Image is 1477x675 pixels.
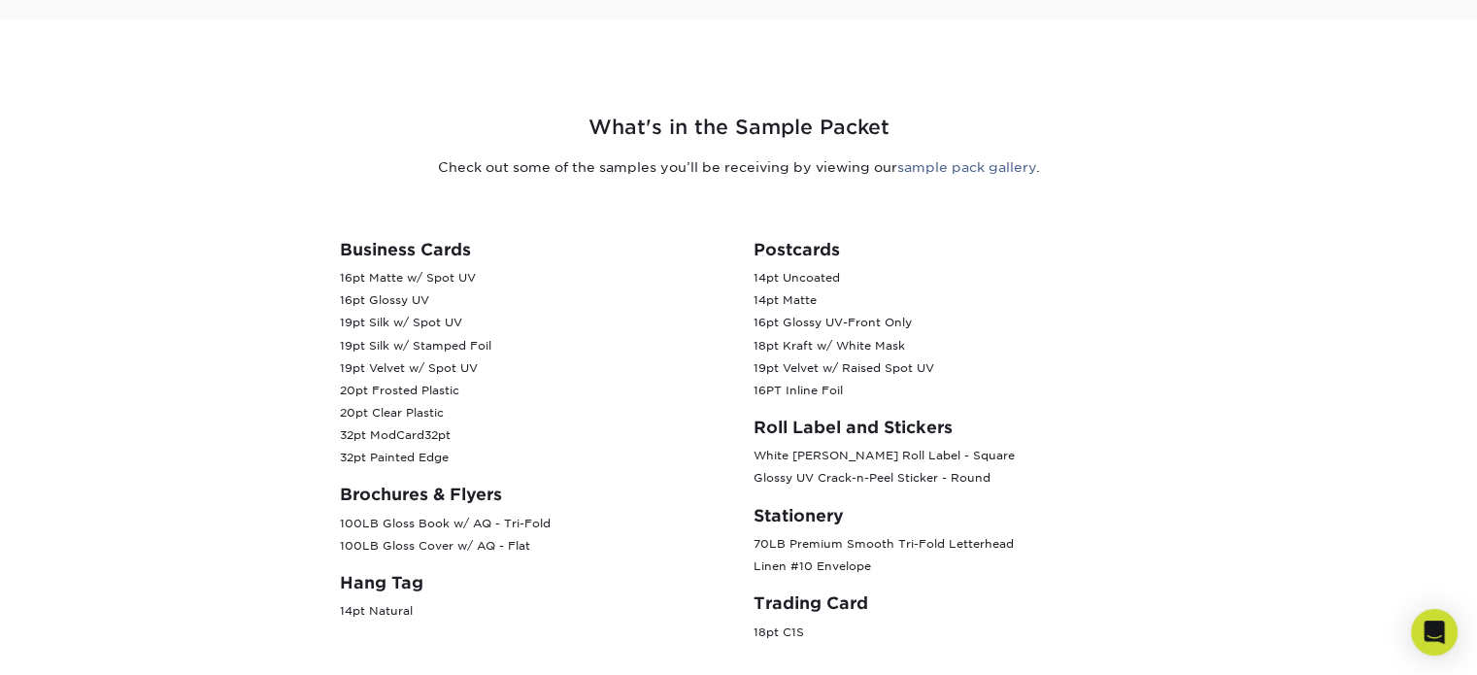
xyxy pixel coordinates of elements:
[171,113,1307,143] h2: What's in the Sample Packet
[754,418,1138,437] h3: Roll Label and Stickers
[340,240,724,259] h3: Business Cards
[754,445,1138,489] p: White [PERSON_NAME] Roll Label - Square Glossy UV Crack-n-Peel Sticker - Round
[340,485,724,504] h3: Brochures & Flyers
[340,267,724,469] p: 16pt Matte w/ Spot UV 16pt Glossy UV 19pt Silk w/ Spot UV 19pt Silk w/ Stamped Foil 19pt Velvet w...
[340,600,724,623] p: 14pt Natural
[340,513,724,557] p: 100LB Gloss Book w/ AQ - Tri-Fold 100LB Gloss Cover w/ AQ - Flat
[897,159,1036,175] a: sample pack gallery
[754,593,1138,613] h3: Trading Card
[754,622,1138,644] p: 18pt C1S
[754,267,1138,402] p: 14pt Uncoated 14pt Matte 16pt Glossy UV-Front Only 18pt Kraft w/ White Mask 19pt Velvet w/ Raised...
[340,573,724,592] h3: Hang Tag
[171,157,1307,177] p: Check out some of the samples you’ll be receiving by viewing our .
[1411,609,1458,656] div: Open Intercom Messenger
[754,506,1138,525] h3: Stationery
[754,533,1138,578] p: 70LB Premium Smooth Tri-Fold Letterhead Linen #10 Envelope
[754,240,1138,259] h3: Postcards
